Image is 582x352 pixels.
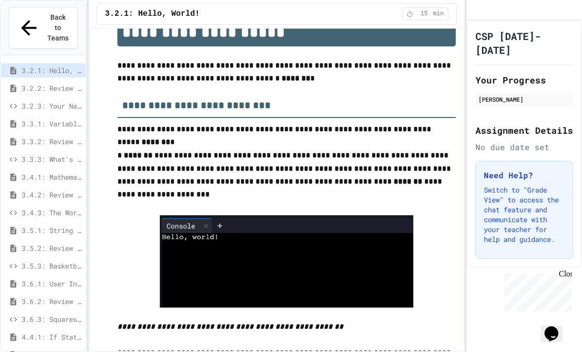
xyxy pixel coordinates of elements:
[22,172,82,182] span: 3.4.1: Mathematical Operators
[416,10,432,18] span: 15
[22,225,82,235] span: 3.5.1: String Operators
[484,185,565,244] p: Switch to "Grade View" to access the chat feature and communicate with your teacher for help and ...
[4,4,68,63] div: Chat with us now!Close
[22,332,82,342] span: 4.4.1: If Statements
[105,8,200,20] span: 3.2.1: Hello, World!
[22,118,82,129] span: 3.3.1: Variables and Data Types
[22,243,82,253] span: 3.5.2: Review - String Operators
[475,29,573,57] h1: CSP [DATE]-[DATE]
[22,278,82,289] span: 3.6.1: User Input
[46,12,70,43] span: Back to Teams
[484,169,565,181] h3: Need Help?
[22,190,82,200] span: 3.4.2: Review - Mathematical Operators
[9,7,78,49] button: Back to Teams
[22,65,82,76] span: 3.2.1: Hello, World!
[500,270,572,312] iframe: chat widget
[478,95,570,104] div: [PERSON_NAME]
[22,314,82,324] span: 3.6.3: Squares and Circles
[22,83,82,93] span: 3.2.2: Review - Hello, World!
[433,10,444,18] span: min
[22,261,82,271] span: 3.5.3: Basketballs and Footballs
[475,123,573,137] h2: Assignment Details
[541,313,572,342] iframe: chat widget
[475,73,573,87] h2: Your Progress
[22,136,82,147] span: 3.3.2: Review - Variables and Data Types
[22,296,82,307] span: 3.6.2: Review - User Input
[22,207,82,218] span: 3.4.3: The World's Worst Farmers Market
[22,154,82,164] span: 3.3.3: What's the Type?
[475,141,573,153] div: No due date set
[22,101,82,111] span: 3.2.3: Your Name and Favorite Movie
